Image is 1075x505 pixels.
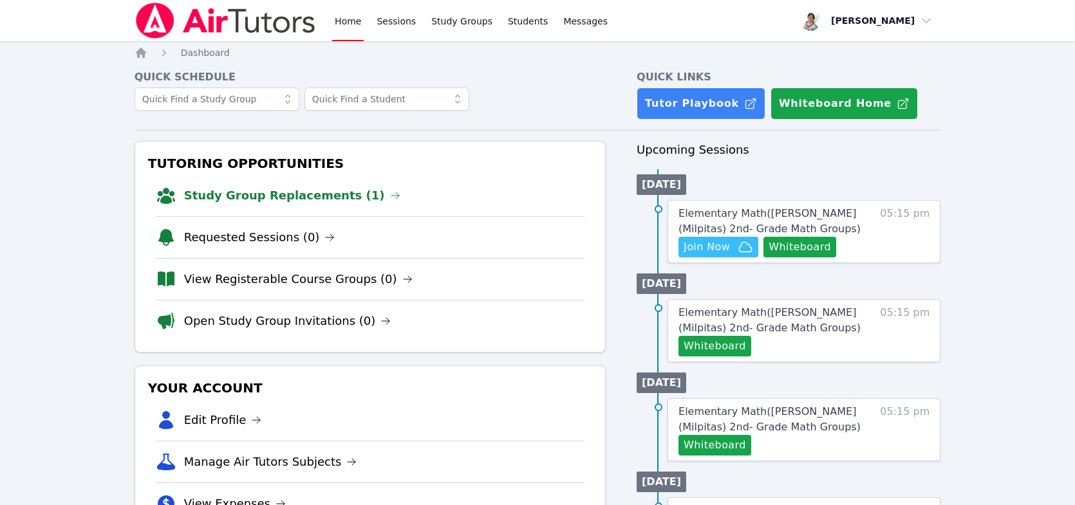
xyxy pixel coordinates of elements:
a: Elementary Math([PERSON_NAME] (Milpitas) 2nd- Grade Math Groups) [678,404,867,435]
a: Manage Air Tutors Subjects [184,453,357,471]
li: [DATE] [637,472,686,492]
input: Quick Find a Study Group [135,87,299,111]
span: 05:15 pm [880,206,930,257]
input: Quick Find a Student [304,87,469,111]
button: Whiteboard [678,336,751,356]
a: Dashboard [181,46,230,59]
span: Elementary Math ( [PERSON_NAME] (Milpitas) 2nd- Grade Math Groups ) [678,405,861,433]
span: 05:15 pm [880,305,930,356]
span: 05:15 pm [880,404,930,455]
h3: Tutoring Opportunities [145,152,595,175]
a: View Registerable Course Groups (0) [184,270,413,288]
a: Elementary Math([PERSON_NAME] (Milpitas) 2nd- Grade Math Groups) [678,305,867,336]
a: Study Group Replacements (1) [184,187,400,205]
a: Elementary Math([PERSON_NAME] (Milpitas) 2nd- Grade Math Groups) [678,206,867,237]
li: [DATE] [637,372,686,393]
li: [DATE] [637,174,686,195]
h3: Your Account [145,376,595,399]
span: Elementary Math ( [PERSON_NAME] (Milpitas) 2nd- Grade Math Groups ) [678,306,861,334]
h3: Upcoming Sessions [637,141,940,159]
nav: Breadcrumb [135,46,941,59]
a: Edit Profile [184,411,262,429]
img: Air Tutors [135,3,317,39]
span: Join Now [684,239,730,255]
span: Dashboard [181,48,230,58]
a: Open Study Group Invitations (0) [184,312,391,330]
h4: Quick Links [637,69,940,85]
button: Whiteboard [678,435,751,455]
li: [DATE] [637,273,686,294]
a: Requested Sessions (0) [184,228,335,246]
button: Join Now [678,237,758,257]
span: Elementary Math ( [PERSON_NAME] (Milpitas) 2nd- Grade Math Groups ) [678,207,861,235]
h4: Quick Schedule [135,69,606,85]
span: Messages [563,15,608,28]
button: Whiteboard [763,237,836,257]
a: Tutor Playbook [637,87,765,120]
button: Whiteboard Home [771,87,918,120]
